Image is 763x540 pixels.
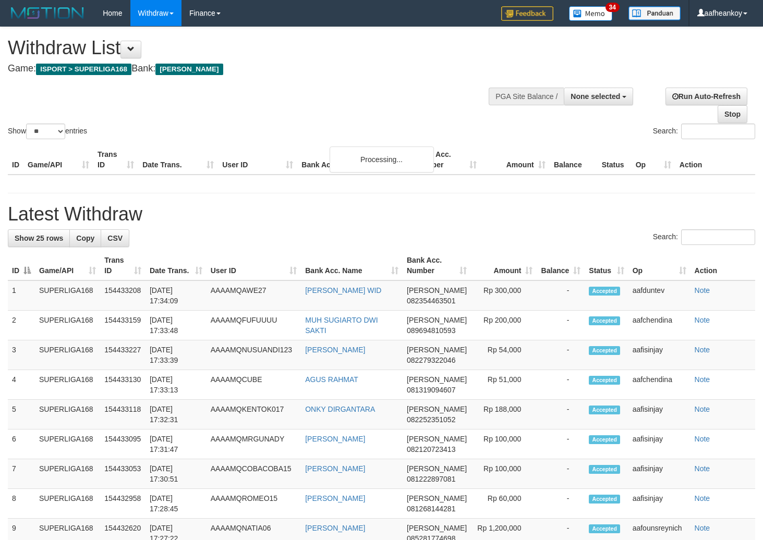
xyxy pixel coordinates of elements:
span: Copy 082252351052 to clipboard [407,415,455,424]
th: ID: activate to sort column descending [8,251,35,280]
span: Copy 082279322046 to clipboard [407,356,455,364]
a: Run Auto-Refresh [665,88,747,105]
span: [PERSON_NAME] [407,494,467,502]
a: Stop [718,105,747,123]
td: AAAAMQAWE27 [207,280,301,311]
a: [PERSON_NAME] [305,524,365,532]
a: AGUS RAHMAT [305,375,358,384]
span: None selected [571,92,620,101]
td: AAAAMQKENTOK017 [207,400,301,429]
a: [PERSON_NAME] [305,346,365,354]
a: Note [695,346,710,354]
a: Note [695,494,710,502]
span: Accepted [589,524,620,533]
span: [PERSON_NAME] [155,64,223,75]
span: Copy 089694810593 to clipboard [407,326,455,335]
td: Rp 188,000 [471,400,537,429]
td: - [537,370,585,400]
th: Status: activate to sort column ascending [585,251,628,280]
td: 154433053 [100,459,146,489]
td: 154433118 [100,400,146,429]
th: ID [8,145,23,175]
td: SUPERLIGA168 [35,459,100,489]
a: [PERSON_NAME] [305,435,365,443]
td: 154433159 [100,311,146,340]
td: Rp 60,000 [471,489,537,519]
td: 4 [8,370,35,400]
h1: Latest Withdraw [8,204,755,225]
td: 8 [8,489,35,519]
td: Rp 100,000 [471,459,537,489]
td: - [537,489,585,519]
td: aafisinjay [628,459,691,489]
td: 5 [8,400,35,429]
span: Accepted [589,465,620,474]
td: SUPERLIGA168 [35,280,100,311]
a: [PERSON_NAME] [305,464,365,473]
th: Amount [481,145,550,175]
th: Date Trans. [138,145,218,175]
th: Trans ID [93,145,138,175]
th: Bank Acc. Number [411,145,480,175]
td: [DATE] 17:34:09 [146,280,207,311]
td: AAAAMQCUBE [207,370,301,400]
span: [PERSON_NAME] [407,464,467,473]
th: Bank Acc. Name [297,145,411,175]
td: 154432958 [100,489,146,519]
h1: Withdraw List [8,38,498,58]
label: Search: [653,229,755,245]
td: 154433130 [100,370,146,400]
div: PGA Site Balance / [489,88,564,105]
span: Accepted [589,495,620,504]
a: [PERSON_NAME] WID [305,286,381,294]
td: SUPERLIGA168 [35,429,100,459]
th: Amount: activate to sort column ascending [471,251,537,280]
span: Copy 082120723413 to clipboard [407,445,455,453]
span: 34 [605,3,620,12]
img: Feedback.jpg [501,6,553,21]
span: [PERSON_NAME] [407,524,467,532]
td: aafchendina [628,311,691,340]
span: Copy [76,234,94,242]
th: Action [691,251,755,280]
td: AAAAMQMRGUNADY [207,429,301,459]
td: - [537,311,585,340]
td: SUPERLIGA168 [35,400,100,429]
span: Copy 082354463501 to clipboard [407,297,455,305]
a: CSV [101,229,129,247]
th: Action [675,145,755,175]
span: [PERSON_NAME] [407,346,467,354]
img: MOTION_logo.png [8,5,87,21]
td: aafisinjay [628,489,691,519]
th: Balance [550,145,598,175]
span: Accepted [589,316,620,325]
td: 2 [8,311,35,340]
th: User ID: activate to sort column ascending [207,251,301,280]
td: aafchendina [628,370,691,400]
td: [DATE] 17:32:31 [146,400,207,429]
th: Op: activate to sort column ascending [628,251,691,280]
td: [DATE] 17:33:39 [146,340,207,370]
td: [DATE] 17:33:48 [146,311,207,340]
span: [PERSON_NAME] [407,405,467,413]
td: Rp 300,000 [471,280,537,311]
td: aafisinjay [628,429,691,459]
a: Note [695,405,710,413]
td: 1 [8,280,35,311]
td: AAAAMQFUFUUUU [207,311,301,340]
a: ONKY DIRGANTARA [305,405,375,413]
input: Search: [681,124,755,139]
h4: Game: Bank: [8,64,498,74]
td: 154433208 [100,280,146,311]
th: Op [632,145,675,175]
th: User ID [218,145,297,175]
td: SUPERLIGA168 [35,370,100,400]
a: Note [695,464,710,473]
input: Search: [681,229,755,245]
td: Rp 51,000 [471,370,537,400]
span: [PERSON_NAME] [407,375,467,384]
a: Copy [69,229,101,247]
td: 154433227 [100,340,146,370]
td: aafisinjay [628,400,691,429]
span: Copy 081319094607 to clipboard [407,386,455,394]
